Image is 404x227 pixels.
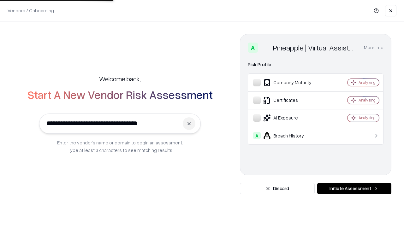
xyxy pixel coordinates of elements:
[253,79,329,86] div: Company Maturity
[364,42,383,53] button: More info
[99,74,141,83] h5: Welcome back,
[273,43,356,53] div: Pineapple | Virtual Assistant Agency
[27,88,213,101] h2: Start A New Vendor Risk Assessment
[8,7,54,14] p: Vendors / Onboarding
[248,61,383,68] div: Risk Profile
[240,183,315,194] button: Discard
[317,183,391,194] button: Initiate Assessment
[253,114,329,122] div: AI Exposure
[253,96,329,104] div: Certificates
[57,139,183,154] p: Enter the vendor’s name or domain to begin an assessment. Type at least 3 characters to see match...
[253,132,261,139] div: A
[260,43,270,53] img: Pineapple | Virtual Assistant Agency
[248,43,258,53] div: A
[253,132,329,139] div: Breach History
[359,97,376,103] div: Analyzing
[359,80,376,85] div: Analyzing
[359,115,376,120] div: Analyzing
